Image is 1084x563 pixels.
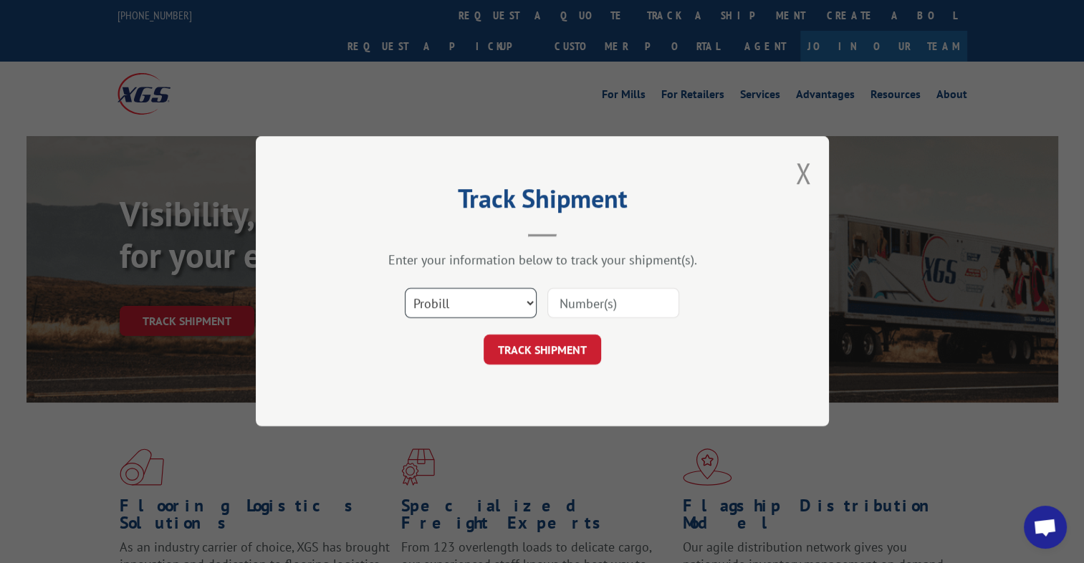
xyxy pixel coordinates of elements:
[795,154,811,192] button: Close modal
[327,252,757,269] div: Enter your information below to track your shipment(s).
[484,335,601,365] button: TRACK SHIPMENT
[327,188,757,216] h2: Track Shipment
[1024,506,1067,549] div: Open chat
[547,289,679,319] input: Number(s)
